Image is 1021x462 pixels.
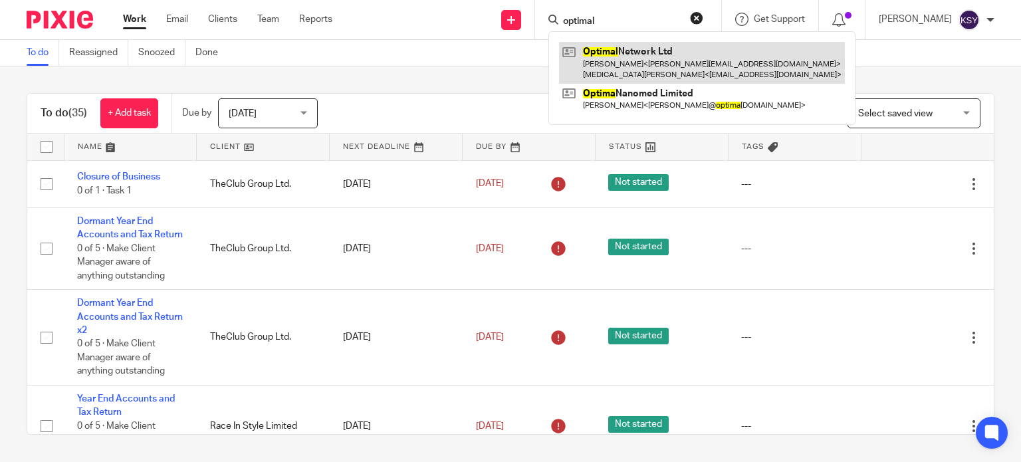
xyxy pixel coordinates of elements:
[197,160,330,207] td: TheClub Group Ltd.
[476,244,504,253] span: [DATE]
[197,290,330,386] td: TheClub Group Ltd.
[77,217,183,239] a: Dormant Year End Accounts and Tax Return
[166,13,188,26] a: Email
[608,416,669,433] span: Not started
[959,9,980,31] img: svg%3E
[741,330,848,344] div: ---
[77,186,132,195] span: 0 of 1 · Task 1
[77,172,160,181] a: Closure of Business
[77,244,165,281] span: 0 of 5 · Make Client Manager aware of anything outstanding
[476,179,504,189] span: [DATE]
[197,207,330,289] td: TheClub Group Ltd.
[330,290,463,386] td: [DATE]
[299,13,332,26] a: Reports
[741,242,848,255] div: ---
[195,40,228,66] a: Done
[229,109,257,118] span: [DATE]
[68,108,87,118] span: (35)
[100,98,158,128] a: + Add task
[608,174,669,191] span: Not started
[208,13,237,26] a: Clients
[182,106,211,120] p: Due by
[77,298,183,335] a: Dormant Year End Accounts and Tax Return x2
[754,15,805,24] span: Get Support
[330,207,463,289] td: [DATE]
[608,239,669,255] span: Not started
[27,40,59,66] a: To do
[330,160,463,207] td: [DATE]
[27,11,93,29] img: Pixie
[77,421,165,458] span: 0 of 5 · Make Client Manager aware of anything outstanding
[138,40,185,66] a: Snoozed
[77,394,175,417] a: Year End Accounts and Tax Return
[123,13,146,26] a: Work
[257,13,279,26] a: Team
[608,328,669,344] span: Not started
[858,109,933,118] span: Select saved view
[741,177,848,191] div: ---
[562,16,681,28] input: Search
[77,339,165,376] span: 0 of 5 · Make Client Manager aware of anything outstanding
[476,421,504,431] span: [DATE]
[690,11,703,25] button: Clear
[476,332,504,342] span: [DATE]
[741,419,848,433] div: ---
[742,143,764,150] span: Tags
[879,13,952,26] p: [PERSON_NAME]
[41,106,87,120] h1: To do
[69,40,128,66] a: Reassigned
